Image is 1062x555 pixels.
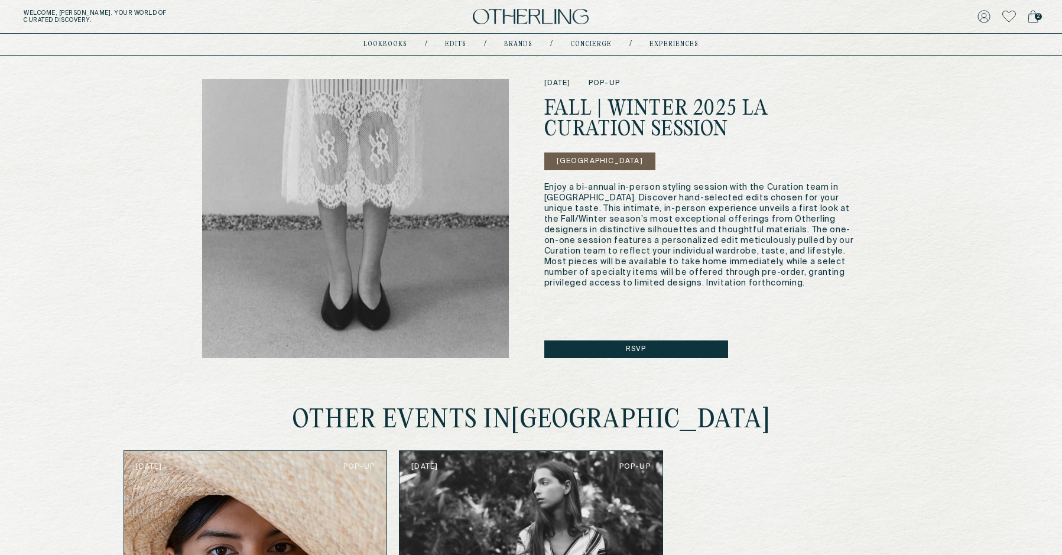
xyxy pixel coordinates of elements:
span: pop-up [619,463,651,471]
h5: other events in [GEOGRAPHIC_DATA] [293,405,770,436]
div: / [425,40,427,49]
a: Edits [445,41,466,47]
a: lookbooks [363,41,407,47]
button: Rsvp [544,340,728,358]
button: [GEOGRAPHIC_DATA] [544,152,655,170]
span: pop-up [343,463,375,471]
span: [DATE] [544,79,571,87]
a: concierge [570,41,612,47]
a: Brands [504,41,532,47]
a: 2 [1028,8,1038,25]
div: / [629,40,632,49]
a: experiences [649,41,699,47]
h5: Welcome, [PERSON_NAME] . Your world of curated discovery. [24,9,328,24]
span: pop-up [589,79,620,87]
span: [DATE] [136,463,163,471]
img: logo [473,9,589,25]
div: / [484,40,486,49]
img: event image [202,79,509,358]
p: Enjoy a bi-annual in-person styling session with the Curation team in [GEOGRAPHIC_DATA]. Discover... [544,182,860,288]
span: 2 [1035,13,1042,20]
span: [DATE] [411,463,438,471]
div: / [550,40,553,49]
h1: Fall | Winter 2025 La Curation Session [544,99,860,141]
